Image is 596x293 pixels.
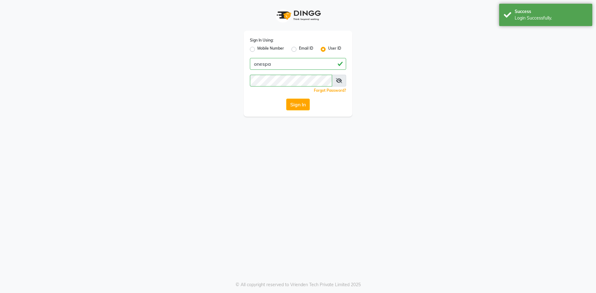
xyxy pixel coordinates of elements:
input: Username [250,75,332,87]
img: logo1.svg [273,6,323,24]
label: Email ID [299,46,313,53]
button: Sign In [286,99,310,110]
div: Login Successfully. [515,15,588,21]
div: Success [515,8,588,15]
label: Sign In Using: [250,38,273,43]
label: User ID [328,46,341,53]
a: Forgot Password? [314,88,346,93]
input: Username [250,58,346,70]
label: Mobile Number [257,46,284,53]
